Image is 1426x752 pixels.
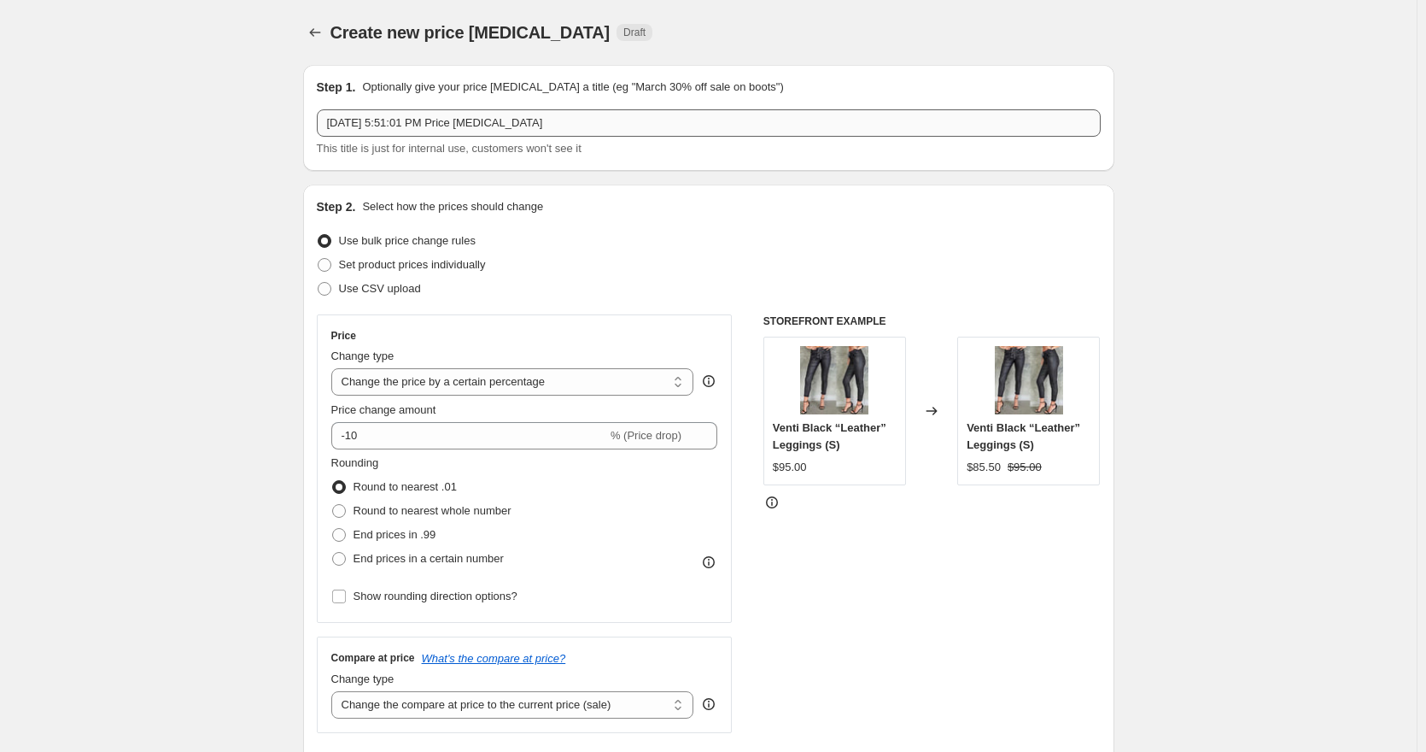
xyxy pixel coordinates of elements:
strike: $95.00 [1008,459,1042,476]
h2: Step 1. [317,79,356,96]
div: help [700,696,717,713]
h3: Compare at price [331,651,415,665]
h2: Step 2. [317,198,356,215]
span: Venti Black “Leather” Leggings (S) [773,421,886,451]
span: Change type [331,350,394,362]
img: IMG_3831_80x.jpg [800,346,868,414]
span: Rounding [331,456,379,469]
span: End prices in a certain number [354,552,504,565]
div: help [700,373,717,390]
input: -15 [331,422,607,449]
span: Use CSV upload [339,282,421,295]
div: $95.00 [773,459,807,476]
div: $85.50 [967,459,1001,476]
span: Use bulk price change rules [339,234,476,247]
span: This title is just for internal use, customers won't see it [317,142,582,155]
span: Round to nearest whole number [354,504,511,517]
span: Show rounding direction options? [354,590,517,602]
span: Set product prices individually [339,258,486,271]
span: Price change amount [331,403,436,416]
span: Draft [623,26,646,39]
h3: Price [331,329,356,343]
img: IMG_3831_80x.jpg [995,346,1063,414]
button: What's the compare at price? [422,652,566,665]
span: Round to nearest .01 [354,480,457,493]
span: Change type [331,673,394,685]
button: Price change jobs [303,21,327,44]
span: End prices in .99 [354,528,436,541]
span: Create new price [MEDICAL_DATA] [330,23,611,42]
p: Optionally give your price [MEDICAL_DATA] a title (eg "March 30% off sale on boots") [362,79,783,96]
p: Select how the prices should change [362,198,543,215]
h6: STOREFRONT EXAMPLE [763,314,1101,328]
span: Venti Black “Leather” Leggings (S) [967,421,1080,451]
span: % (Price drop) [611,429,681,442]
input: 30% off holiday sale [317,109,1101,137]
